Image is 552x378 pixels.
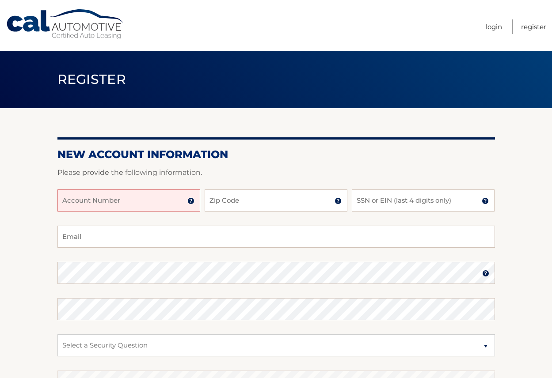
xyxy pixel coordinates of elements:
[57,166,495,179] p: Please provide the following information.
[57,189,200,212] input: Account Number
[205,189,347,212] input: Zip Code
[57,71,126,87] span: Register
[521,19,546,34] a: Register
[482,197,489,204] img: tooltip.svg
[335,197,342,204] img: tooltip.svg
[482,270,489,277] img: tooltip.svg
[486,19,502,34] a: Login
[57,148,495,161] h2: New Account Information
[352,189,495,212] input: SSN or EIN (last 4 digits only)
[187,197,194,204] img: tooltip.svg
[6,9,125,40] a: Cal Automotive
[57,226,495,248] input: Email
